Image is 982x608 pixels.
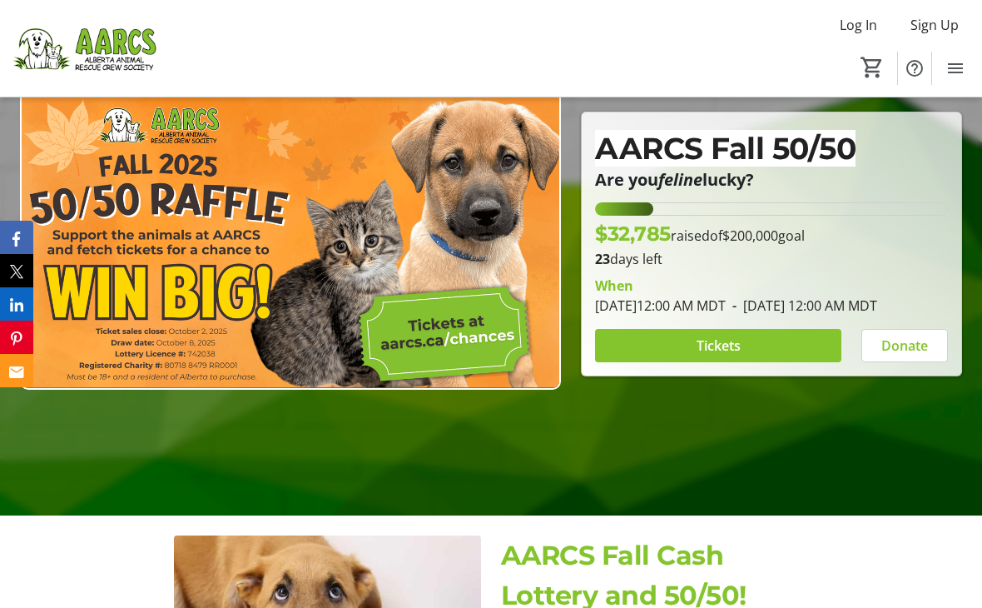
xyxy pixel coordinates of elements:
[939,52,972,85] button: Menu
[595,329,841,362] button: Tickets
[910,15,959,35] span: Sign Up
[595,249,948,269] p: days left
[595,250,610,268] span: 23
[722,227,778,245] span: $200,000
[595,297,726,315] span: [DATE] 12:00 AM MDT
[826,12,890,38] button: Log In
[726,297,877,315] span: [DATE] 12:00 AM MDT
[658,168,702,191] em: feline
[898,52,931,85] button: Help
[595,130,856,167] span: AARCS Fall 50/50
[595,219,805,249] p: raised of goal
[726,297,743,315] span: -
[881,336,928,356] span: Donate
[861,329,948,362] button: Donate
[595,171,948,189] p: Are you lucky?
[595,276,633,296] div: When
[595,222,671,246] span: $32,785
[840,15,877,35] span: Log In
[20,85,561,390] img: Campaign CTA Media Photo
[897,12,972,38] button: Sign Up
[697,336,741,356] span: Tickets
[10,7,158,90] img: Alberta Animal Rescue Crew Society's Logo
[595,202,948,216] div: 16.3925% of fundraising goal reached
[857,52,887,82] button: Cart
